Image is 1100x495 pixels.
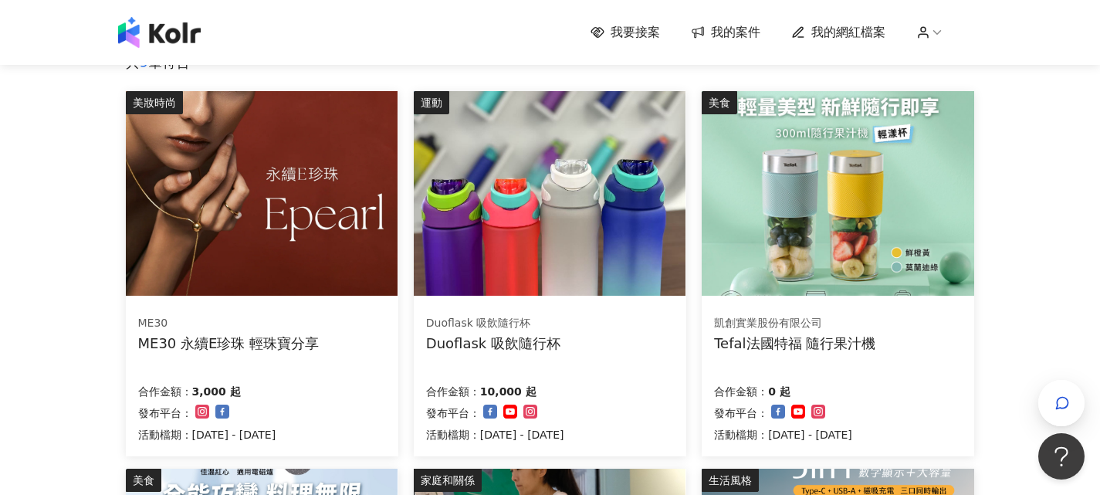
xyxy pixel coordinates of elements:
iframe: Help Scout Beacon - Open [1038,433,1085,480]
p: 發布平台： [138,404,192,422]
span: 我的網紅檔案 [811,24,885,41]
a: 我的案件 [691,24,760,41]
div: ME30 [138,316,320,331]
p: 活動檔期：[DATE] - [DATE] [138,425,276,444]
p: 3,000 起 [192,382,241,401]
p: 發布平台： [426,404,480,422]
p: 發布平台： [714,404,768,422]
div: 凱創實業股份有限公司 [714,316,875,331]
div: Duoflask 吸飲隨行杯 [426,316,560,331]
div: 運動 [414,91,449,114]
div: 美食 [702,91,737,114]
img: logo [118,17,201,48]
span: 我要接案 [611,24,660,41]
img: Tefal法國特福 隨行果汁機開團 [702,91,973,296]
div: 美妝時尚 [126,91,183,114]
p: 合作金額： [714,382,768,401]
div: Duoflask 吸飲隨行杯 [426,334,560,353]
img: ME30 永續E珍珠 系列輕珠寶 [126,91,398,296]
img: Duoflask 吸飲隨行杯 [414,91,685,296]
p: 合作金額： [138,382,192,401]
p: 0 起 [768,382,790,401]
p: 10,000 起 [480,382,536,401]
div: Tefal法國特福 隨行果汁機 [714,334,875,353]
p: 活動檔期：[DATE] - [DATE] [714,425,852,444]
a: 我的網紅檔案 [791,24,885,41]
p: 活動檔期：[DATE] - [DATE] [426,425,564,444]
div: 美食 [126,469,161,492]
div: 家庭和關係 [414,469,482,492]
a: 我要接案 [591,24,660,41]
p: 合作金額： [426,382,480,401]
div: 生活風格 [702,469,759,492]
span: 我的案件 [711,24,760,41]
div: ME30 永續E珍珠 輕珠寶分享 [138,334,320,353]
